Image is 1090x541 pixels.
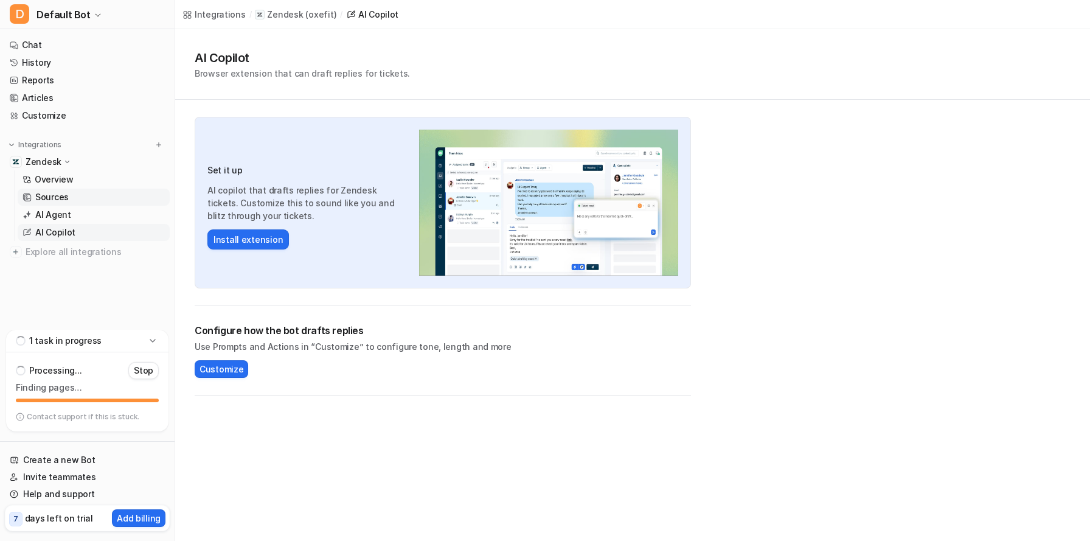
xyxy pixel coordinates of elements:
[195,49,410,67] h1: AI Copilot
[358,8,398,21] div: AI Copilot
[26,242,165,262] span: Explore all integrations
[5,37,170,54] a: Chat
[128,362,159,379] button: Stop
[18,171,170,188] a: Overview
[207,184,407,222] p: AI copilot that drafts replies for Zendesk tickets. Customize this to sound like you and blitz th...
[5,107,170,124] a: Customize
[29,365,82,377] p: Processing...
[5,243,170,260] a: Explore all integrations
[16,382,159,394] p: Finding pages…
[195,360,248,378] button: Customize
[346,8,398,21] a: AI Copilot
[10,4,29,24] span: D
[12,158,19,166] img: Zendesk
[255,9,336,21] a: Zendesk(oxefit)
[5,486,170,503] a: Help and support
[18,206,170,223] a: AI Agent
[29,335,102,347] p: 1 task in progress
[195,340,691,353] p: Use Prompts and Actions in “Customize” to configure tone, length and more
[36,6,91,23] span: Default Bot
[207,229,289,250] button: Install extension
[13,514,18,525] p: 7
[35,191,69,203] p: Sources
[249,9,252,20] span: /
[5,89,170,106] a: Articles
[35,226,75,239] p: AI Copilot
[195,323,691,338] h2: Configure how the bot drafts replies
[5,72,170,89] a: Reports
[134,365,153,377] p: Stop
[5,452,170,469] a: Create a new Bot
[117,512,161,525] p: Add billing
[112,509,165,527] button: Add billing
[26,156,61,168] p: Zendesk
[419,130,678,276] img: Zendesk AI Copilot
[195,67,410,80] p: Browser extension that can draft replies for tickets.
[5,139,65,151] button: Integrations
[18,224,170,241] a: AI Copilot
[154,141,163,149] img: menu_add.svg
[18,140,61,150] p: Integrations
[195,8,246,21] div: Integrations
[200,363,243,375] span: Customize
[10,246,22,258] img: explore all integrations
[35,173,74,186] p: Overview
[267,9,303,21] p: Zendesk
[182,8,246,21] a: Integrations
[340,9,342,20] span: /
[35,209,71,221] p: AI Agent
[7,141,16,149] img: expand menu
[25,512,93,525] p: days left on trial
[18,189,170,206] a: Sources
[5,469,170,486] a: Invite teammates
[27,412,139,422] p: Contact support if this is stuck.
[207,164,407,176] h3: Set it up
[5,54,170,71] a: History
[305,9,336,21] p: ( oxefit )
